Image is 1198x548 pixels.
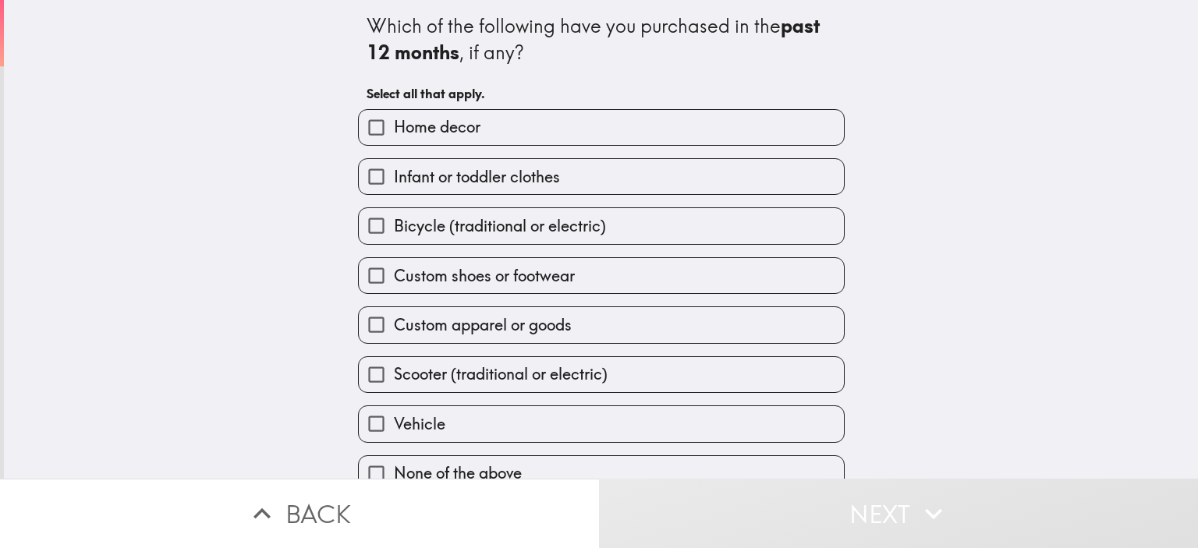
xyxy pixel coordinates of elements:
span: Custom apparel or goods [394,314,572,336]
button: Custom shoes or footwear [359,258,844,293]
button: Bicycle (traditional or electric) [359,208,844,243]
span: Bicycle (traditional or electric) [394,215,606,237]
button: Vehicle [359,406,844,441]
span: Vehicle [394,413,445,435]
span: Custom shoes or footwear [394,265,575,287]
span: Home decor [394,116,480,138]
div: Which of the following have you purchased in the , if any? [367,13,836,65]
b: past 12 months [367,14,824,64]
button: Infant or toddler clothes [359,159,844,194]
span: None of the above [394,462,522,484]
button: Next [599,479,1198,548]
span: Scooter (traditional or electric) [394,363,608,385]
button: Scooter (traditional or electric) [359,357,844,392]
button: Home decor [359,110,844,145]
h6: Select all that apply. [367,85,836,102]
button: Custom apparel or goods [359,307,844,342]
button: None of the above [359,456,844,491]
span: Infant or toddler clothes [394,166,560,188]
